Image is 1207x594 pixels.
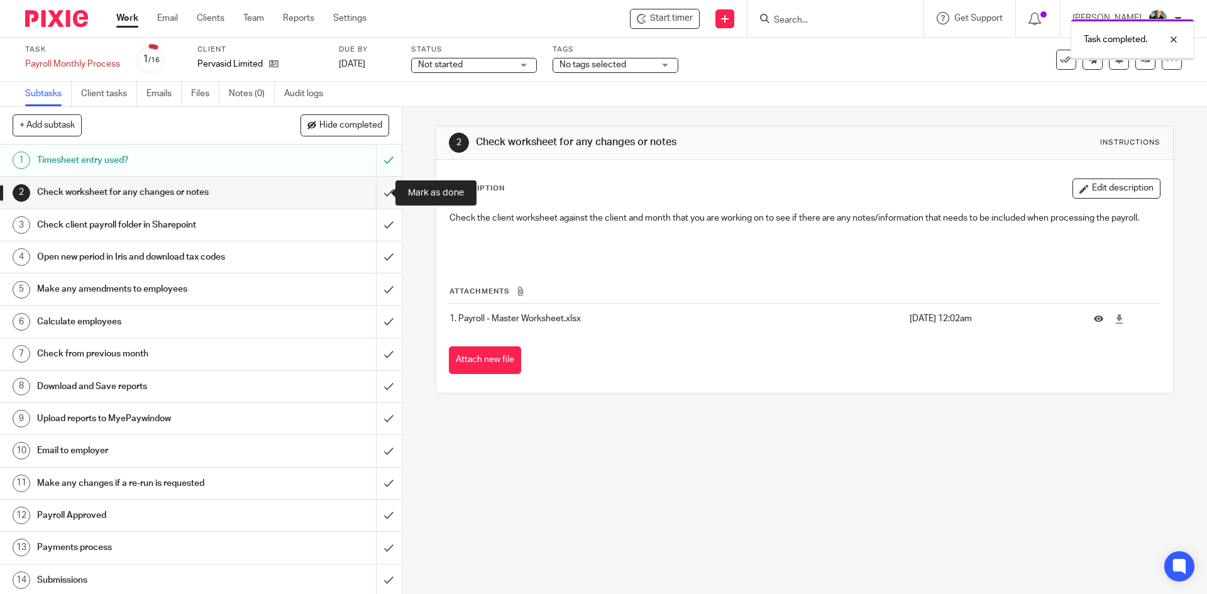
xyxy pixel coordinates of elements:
[300,114,389,136] button: Hide completed
[243,12,264,25] a: Team
[1100,138,1160,148] div: Instructions
[37,248,255,267] h1: Open new period in Iris and download tax codes
[411,45,537,55] label: Status
[13,345,30,363] div: 7
[553,45,678,55] label: Tags
[13,151,30,169] div: 1
[1148,9,1168,29] img: nicky-partington.jpg
[37,409,255,428] h1: Upload reports to MyePaywindow
[229,82,275,106] a: Notes (0)
[13,216,30,234] div: 3
[13,114,82,136] button: + Add subtask
[157,12,178,25] a: Email
[13,313,30,331] div: 6
[13,475,30,492] div: 11
[25,58,120,70] div: Payroll Monthly Process
[25,82,72,106] a: Subtasks
[13,281,30,299] div: 5
[37,538,255,557] h1: Payments process
[910,312,1075,325] p: [DATE] 12:02am
[191,82,219,106] a: Files
[283,12,314,25] a: Reports
[559,60,626,69] span: No tags selected
[449,184,505,194] p: Description
[197,45,323,55] label: Client
[13,410,30,427] div: 9
[25,10,88,27] img: Pixie
[339,45,395,55] label: Due by
[143,52,160,67] div: 1
[1115,312,1124,325] a: Download
[449,212,1159,224] p: Check the client worksheet against the client and month that you are working on to see if there a...
[25,45,120,55] label: Task
[148,57,160,63] small: /16
[284,82,333,106] a: Audit logs
[37,151,255,170] h1: Timesheet entry used?
[37,506,255,525] h1: Payroll Approved
[13,442,30,459] div: 10
[1072,179,1160,199] button: Edit description
[197,58,263,70] p: Pervasid Limited
[1084,33,1147,46] p: Task completed.
[449,312,903,325] p: 1. Payroll - Master Worksheet.xlsx
[13,571,30,589] div: 14
[37,344,255,363] h1: Check from previous month
[146,82,182,106] a: Emails
[13,248,30,266] div: 4
[13,378,30,395] div: 8
[630,9,700,29] div: Pervasid Limited - Payroll Monthly Process
[37,571,255,590] h1: Submissions
[37,216,255,234] h1: Check client payroll folder in Sharepoint
[13,184,30,202] div: 2
[319,121,382,131] span: Hide completed
[449,346,521,375] button: Attach new file
[37,474,255,493] h1: Make any changes if a re-run is requested
[449,288,510,295] span: Attachments
[339,60,365,69] span: [DATE]
[37,312,255,331] h1: Calculate employees
[37,441,255,460] h1: Email to employer
[116,12,138,25] a: Work
[81,82,137,106] a: Client tasks
[13,539,30,556] div: 13
[418,60,463,69] span: Not started
[37,280,255,299] h1: Make any amendments to employees
[476,136,832,149] h1: Check worksheet for any changes or notes
[449,133,469,153] div: 2
[197,12,224,25] a: Clients
[333,12,367,25] a: Settings
[13,507,30,524] div: 12
[37,377,255,396] h1: Download and Save reports
[37,183,255,202] h1: Check worksheet for any changes or notes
